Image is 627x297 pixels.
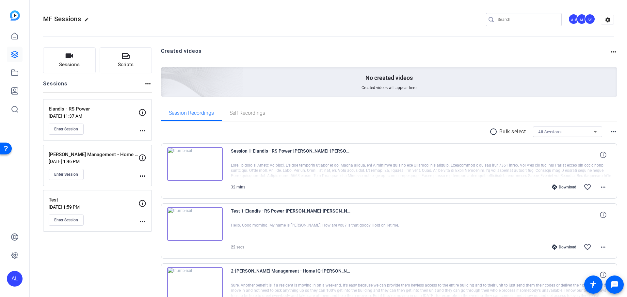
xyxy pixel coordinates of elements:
mat-icon: radio_button_unchecked [490,128,499,136]
mat-icon: more_horiz [609,128,617,136]
ngx-avatar: Studio Support [585,14,596,25]
mat-icon: message [611,281,619,289]
span: 22 secs [231,245,244,249]
h2: Created videos [161,47,610,60]
mat-icon: favorite_border [584,183,591,191]
div: SS [585,14,595,24]
button: Enter Session [49,169,84,180]
mat-icon: more_horiz [138,127,146,135]
span: Session Recordings [169,111,214,116]
mat-icon: favorite_border [584,243,591,251]
span: Enter Session [54,126,78,132]
img: Creted videos background [88,2,244,144]
div: AL [7,271,23,287]
p: [PERSON_NAME] Management - Home IQ [49,151,138,158]
span: Scripts [118,61,134,68]
span: 32 mins [231,185,245,189]
img: thumb-nail [167,147,223,181]
span: Enter Session [54,172,78,177]
span: All Sessions [538,130,561,134]
button: Scripts [100,47,152,73]
mat-icon: more_horiz [609,48,617,56]
img: thumb-nail [167,207,223,241]
mat-icon: more_horiz [599,243,607,251]
mat-icon: more_horiz [599,183,607,191]
span: Test 1-Elandis - RS Power-[PERSON_NAME]-[PERSON_NAME]-2025-09-08-10-44-00-190-0 [231,207,352,223]
button: Enter Session [49,124,84,135]
mat-icon: more_horiz [138,172,146,180]
p: Elandis - RS Power [49,105,138,113]
ngx-avatar: Amanda Holden [568,14,580,25]
p: Bulk select [499,128,526,136]
div: Download [549,185,580,190]
p: [DATE] 1:46 PM [49,159,138,164]
h2: Sessions [43,80,68,92]
img: blue-gradient.svg [10,10,20,21]
button: Enter Session [49,215,84,226]
mat-icon: accessibility [589,281,597,289]
span: Created videos will appear here [362,85,416,90]
input: Search [498,16,556,23]
button: Sessions [43,47,96,73]
p: No created videos [365,74,413,82]
div: AL [576,14,587,24]
div: AH [568,14,579,24]
mat-icon: edit [84,17,92,25]
span: 2-[PERSON_NAME] Management - Home IQ-[PERSON_NAME]-[PERSON_NAME]-2025-05-16-14-32-41-809-0 [231,267,352,283]
span: MF Sessions [43,15,81,23]
p: Test [49,196,138,204]
mat-icon: more_horiz [138,218,146,226]
div: Download [549,245,580,250]
span: Self Recordings [230,111,265,116]
mat-icon: settings [601,15,614,25]
p: [DATE] 1:59 PM [49,204,138,210]
ngx-avatar: Amy Lau [576,14,588,25]
mat-icon: more_horiz [144,80,152,88]
span: Enter Session [54,217,78,223]
p: [DATE] 11:37 AM [49,113,138,119]
span: Sessions [59,61,80,68]
span: Session 1-Elandis - RS Power-[PERSON_NAME]-[PERSON_NAME]-2025-09-08-10-50-08-064-0 [231,147,352,163]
